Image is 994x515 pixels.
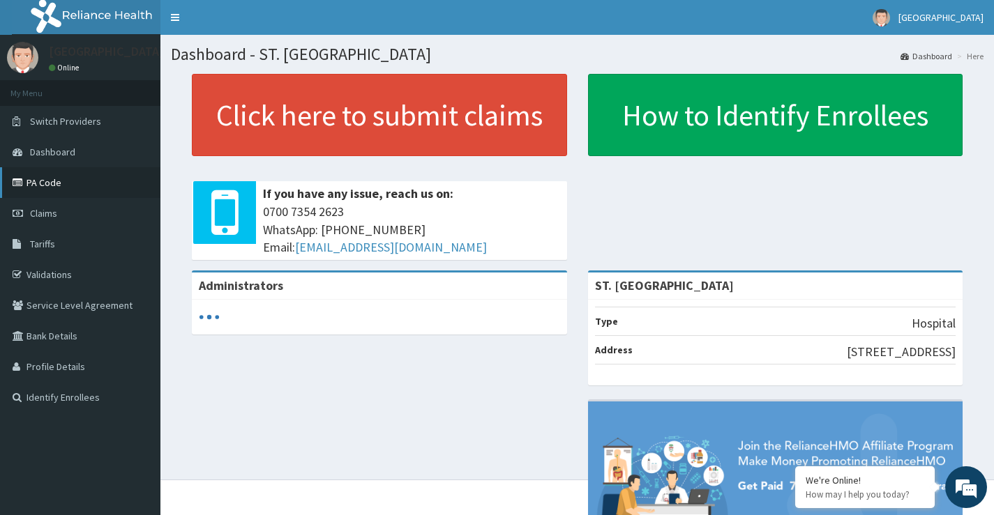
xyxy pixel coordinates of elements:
img: User Image [7,42,38,73]
strong: ST. [GEOGRAPHIC_DATA] [595,277,734,293]
li: Here [954,50,984,62]
p: How may I help you today? [806,489,924,500]
a: Dashboard [901,50,952,62]
span: [GEOGRAPHIC_DATA] [898,11,984,24]
span: Dashboard [30,146,75,158]
div: We're Online! [806,474,924,486]
svg: audio-loading [199,307,220,328]
span: Claims [30,207,57,220]
b: Administrators [199,277,283,293]
p: Hospital [912,314,956,332]
a: Click here to submit claims [192,74,567,156]
h1: Dashboard - ST. [GEOGRAPHIC_DATA] [171,45,984,63]
p: [GEOGRAPHIC_DATA] [49,45,164,58]
p: [STREET_ADDRESS] [847,343,956,361]
a: Online [49,63,82,72]
span: Switch Providers [30,115,101,128]
span: 0700 7354 2623 WhatsApp: [PHONE_NUMBER] Email: [263,203,560,256]
img: User Image [873,9,890,26]
span: Tariffs [30,238,55,250]
a: How to Identify Enrollees [588,74,963,156]
a: [EMAIL_ADDRESS][DOMAIN_NAME] [295,239,487,255]
b: Type [595,315,618,328]
b: If you have any issue, reach us on: [263,185,453,201]
b: Address [595,344,633,356]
